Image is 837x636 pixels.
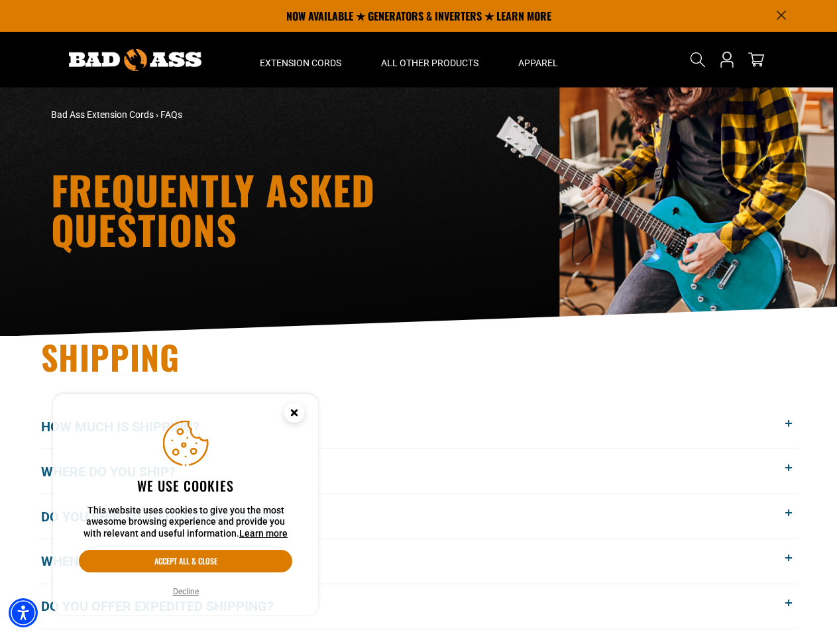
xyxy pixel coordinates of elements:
[169,585,203,598] button: Decline
[51,108,535,122] nav: breadcrumbs
[51,170,535,249] h1: Frequently Asked Questions
[79,505,292,540] p: This website uses cookies to give you the most awesome browsing experience and provide you with r...
[160,109,182,120] span: FAQs
[716,32,738,87] a: Open this option
[53,394,318,615] aside: Cookie Consent
[498,32,578,87] summary: Apparel
[41,584,797,629] button: Do you offer expedited shipping?
[270,394,318,435] button: Close this option
[41,332,180,381] span: Shipping
[746,52,767,68] a: cart
[240,32,361,87] summary: Extension Cords
[41,449,797,494] button: Where do you ship?
[687,49,708,70] summary: Search
[79,477,292,494] h2: We use cookies
[41,507,300,527] span: Do you ship to [GEOGRAPHIC_DATA]?
[41,417,219,437] span: How much is shipping?
[361,32,498,87] summary: All Other Products
[156,109,158,120] span: ›
[41,551,271,571] span: When will my order get here?
[518,57,558,69] span: Apparel
[51,109,154,120] a: Bad Ass Extension Cords
[260,57,341,69] span: Extension Cords
[41,539,797,584] button: When will my order get here?
[41,405,797,449] button: How much is shipping?
[381,57,478,69] span: All Other Products
[9,598,38,627] div: Accessibility Menu
[69,49,201,71] img: Bad Ass Extension Cords
[239,528,288,539] a: This website uses cookies to give you the most awesome browsing experience and provide you with r...
[41,462,195,482] span: Where do you ship?
[41,494,797,539] button: Do you ship to [GEOGRAPHIC_DATA]?
[79,550,292,572] button: Accept all & close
